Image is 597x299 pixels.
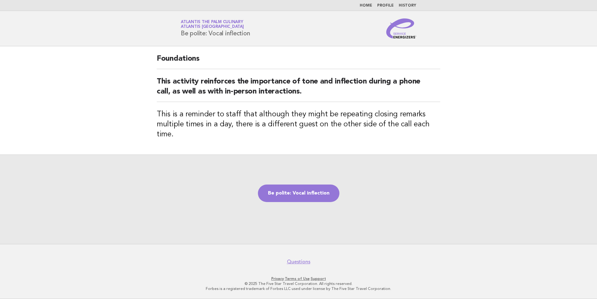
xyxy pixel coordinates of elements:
span: Atlantis [GEOGRAPHIC_DATA] [181,25,244,29]
p: © 2025 The Five Star Travel Corporation. All rights reserved. [107,281,490,286]
h2: This activity reinforces the importance of tone and inflection during a phone call, as well as wi... [157,77,440,102]
a: Questions [287,259,310,265]
a: Privacy [271,276,284,281]
h1: Be polite: Vocal inflection [181,20,250,37]
a: Atlantis The Palm CulinaryAtlantis [GEOGRAPHIC_DATA] [181,20,244,29]
p: · · [107,276,490,281]
a: Terms of Use [285,276,310,281]
a: Support [311,276,326,281]
h3: This is a reminder to staff that although they might be repeating closing remarks multiple times ... [157,109,440,139]
a: Be polite: Vocal inflection [258,185,339,202]
a: Profile [377,4,394,8]
h2: Foundations [157,54,440,69]
a: History [399,4,416,8]
p: Forbes is a registered trademark of Forbes LLC used under license by The Five Star Travel Corpora... [107,286,490,291]
a: Home [360,4,372,8]
img: Service Energizers [386,18,416,38]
